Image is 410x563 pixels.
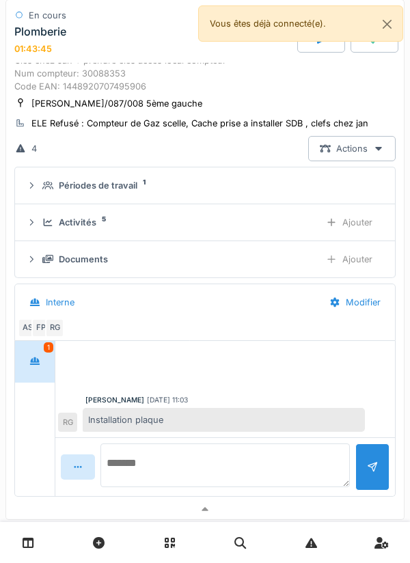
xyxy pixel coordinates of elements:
div: Actions [308,136,396,161]
div: [PERSON_NAME] [85,395,144,405]
div: Ajouter [314,247,384,272]
div: 1 [44,342,53,353]
div: Interne [46,296,74,309]
div: ELE Refusé : Compteur de Gaz scelle, Cache prise a installer SDB , clefs chez jan [31,117,368,130]
div: Modifier [318,290,392,315]
div: Documents [59,253,108,266]
div: Ajouter [314,210,384,235]
div: FP [31,318,51,338]
div: En cours [29,9,66,22]
div: Installation plaque [83,408,365,432]
summary: Activités5Ajouter [20,210,389,235]
div: [PERSON_NAME]/087/008 5ème gauche [31,97,202,110]
div: 4 [31,142,37,155]
div: RG [58,413,77,432]
div: Vous êtes déjà connecté(e). [198,5,403,42]
div: RG [45,318,64,338]
div: [DATE] 11:03 [147,395,188,405]
div: Activités [59,216,96,229]
div: Plomberie [14,25,66,38]
div: 01:43:45 [14,44,52,54]
summary: DocumentsAjouter [20,247,389,272]
button: Close [372,6,402,42]
div: Périodes de travail [59,179,137,192]
div: AS [18,318,37,338]
summary: Périodes de travail1 [20,173,389,198]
